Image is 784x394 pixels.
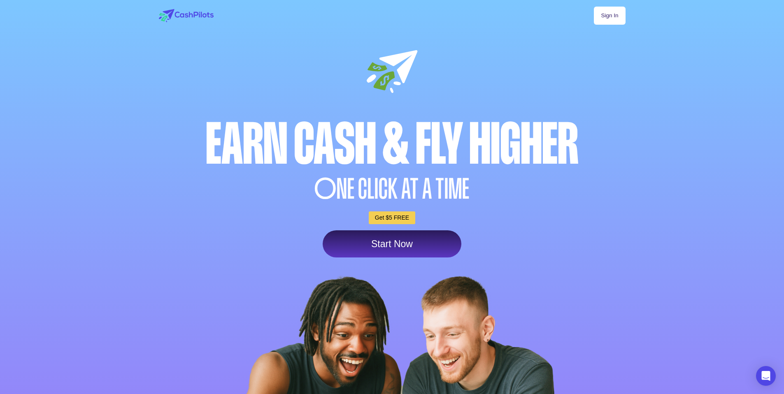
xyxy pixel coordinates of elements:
a: Get $5 FREE [369,211,415,224]
a: Sign In [594,7,625,25]
div: NE CLICK AT A TIME [157,175,628,203]
div: Open Intercom Messenger [756,366,776,386]
a: Start Now [323,230,461,257]
span: O [314,175,337,203]
div: Earn Cash & Fly higher [157,116,628,173]
img: logo [159,9,214,22]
